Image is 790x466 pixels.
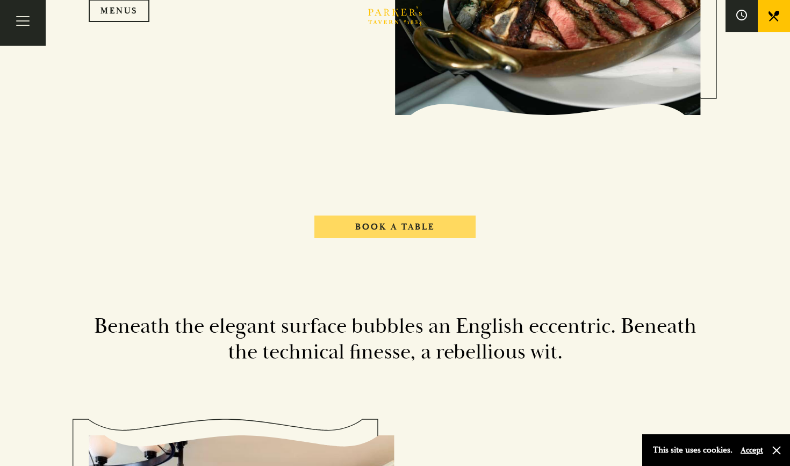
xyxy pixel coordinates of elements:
[741,445,763,455] button: Accept
[89,313,701,365] h2: Beneath the elegant surface bubbles an English eccentric. Beneath the technical finesse, a rebell...
[314,216,476,238] a: Book A Table
[653,442,732,458] p: This site uses cookies.
[771,445,782,456] button: Close and accept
